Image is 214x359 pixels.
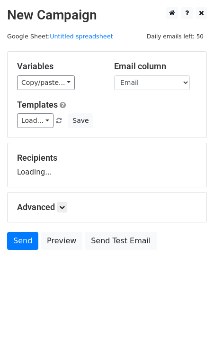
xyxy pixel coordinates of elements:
span: Daily emails left: 50 [143,31,207,42]
a: Load... [17,113,53,128]
a: Preview [41,232,82,250]
h5: Variables [17,61,100,72]
h2: New Campaign [7,7,207,23]
a: Templates [17,100,58,110]
a: Untitled spreadsheet [50,33,113,40]
div: Loading... [17,153,197,177]
a: Daily emails left: 50 [143,33,207,40]
a: Send Test Email [85,232,157,250]
h5: Email column [114,61,197,72]
a: Send [7,232,38,250]
h5: Advanced [17,202,197,212]
h5: Recipients [17,153,197,163]
a: Copy/paste... [17,75,75,90]
button: Save [68,113,93,128]
small: Google Sheet: [7,33,113,40]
